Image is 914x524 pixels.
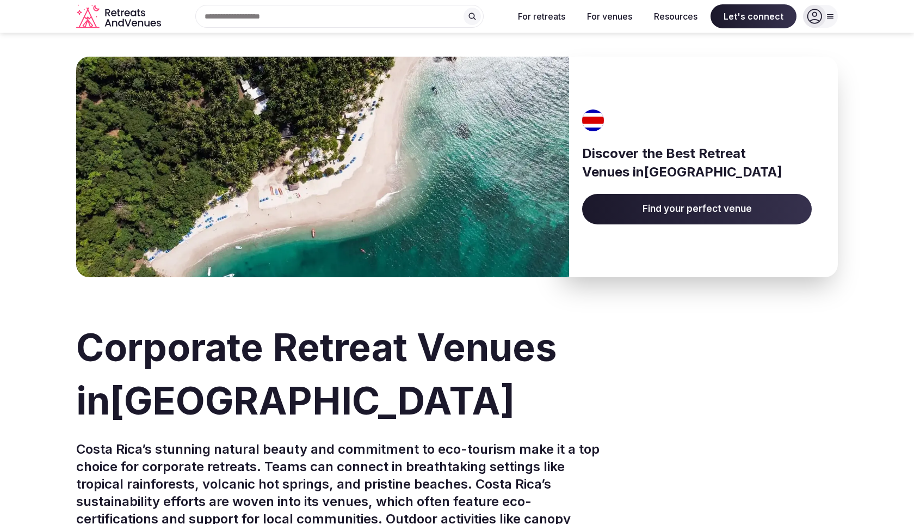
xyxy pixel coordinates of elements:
img: Costa Rica's flag [579,109,608,131]
button: For retreats [509,4,574,28]
h1: Corporate Retreat Venues in [GEOGRAPHIC_DATA] [76,321,838,428]
button: For venues [578,4,641,28]
span: Let's connect [711,4,796,28]
button: Resources [645,4,706,28]
svg: Retreats and Venues company logo [76,4,163,29]
a: Find your perfect venue [582,194,812,224]
img: Banner image for Costa Rica representative of the country [76,57,569,277]
a: Visit the homepage [76,4,163,29]
h3: Discover the Best Retreat Venues in [GEOGRAPHIC_DATA] [582,144,812,181]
